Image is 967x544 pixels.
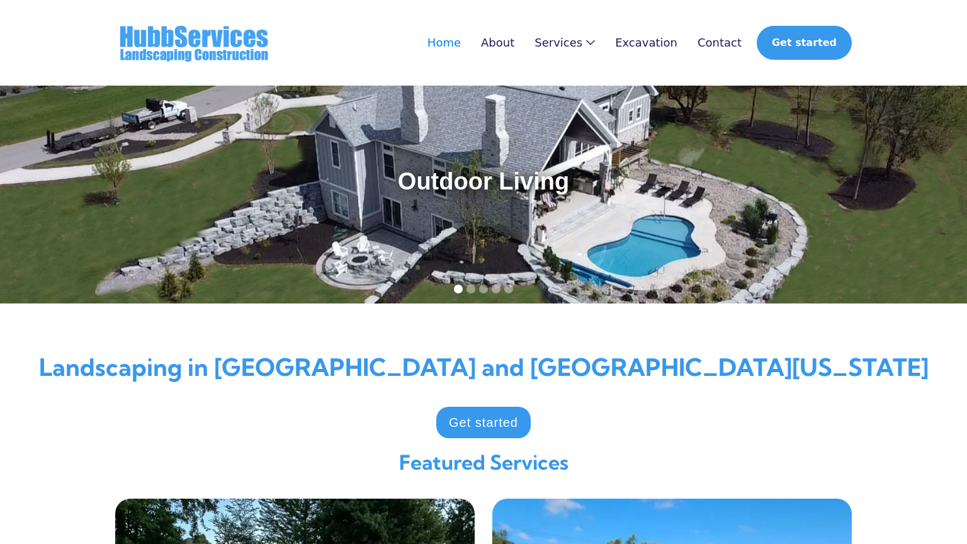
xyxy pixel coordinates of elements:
[481,37,514,49] a: About
[454,285,463,293] div: Show slide 1 of 5
[586,40,595,45] img: Icon Rounded Chevron Dark - BRIX Templates
[757,26,852,60] a: Get started
[534,37,595,49] div: Services
[917,86,967,303] div: next slide
[534,37,582,49] div: Services
[479,285,488,293] div: Show slide 3 of 5
[427,37,461,49] a: Home
[115,20,273,65] img: Logo for Hubb Services landscaping in Findlay.
[467,285,475,293] div: Show slide 2 of 5
[698,37,742,49] a: Contact
[492,285,500,293] div: Show slide 4 of 5
[615,37,677,49] a: Excavation
[115,20,273,65] a: home
[504,285,513,293] div: Show slide 5 of 5
[436,407,531,438] a: Get started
